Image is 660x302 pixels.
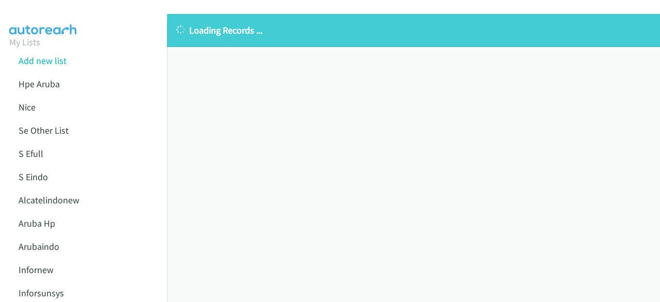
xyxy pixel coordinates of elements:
[176,23,651,37] p: Loading Records ...
[19,194,79,206] a: Alcatelindonew
[19,264,54,276] a: Infornew
[19,217,55,229] a: Aruba Hp
[19,101,36,113] a: Nice
[19,124,69,136] a: Se Other List
[9,36,40,48] a: My Lists
[19,241,59,252] a: Arubaindo
[19,55,67,67] a: Add new list
[19,171,48,183] a: S Eindo
[19,287,64,299] a: Inforsunsys
[19,78,60,90] a: Hpe Aruba
[19,148,43,160] a: S Efull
